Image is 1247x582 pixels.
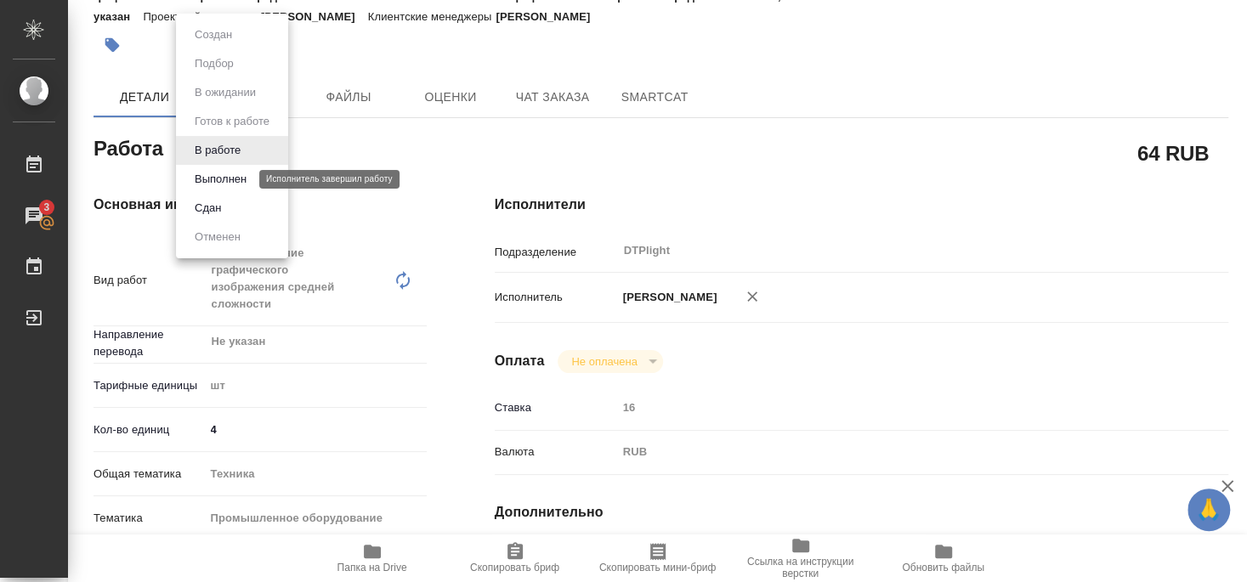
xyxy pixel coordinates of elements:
button: В работе [190,141,246,160]
button: Выполнен [190,170,252,189]
button: Подбор [190,54,239,73]
button: В ожидании [190,83,261,102]
button: Сдан [190,199,226,218]
button: Создан [190,25,237,44]
button: Готов к работе [190,112,275,131]
button: Отменен [190,228,246,246]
